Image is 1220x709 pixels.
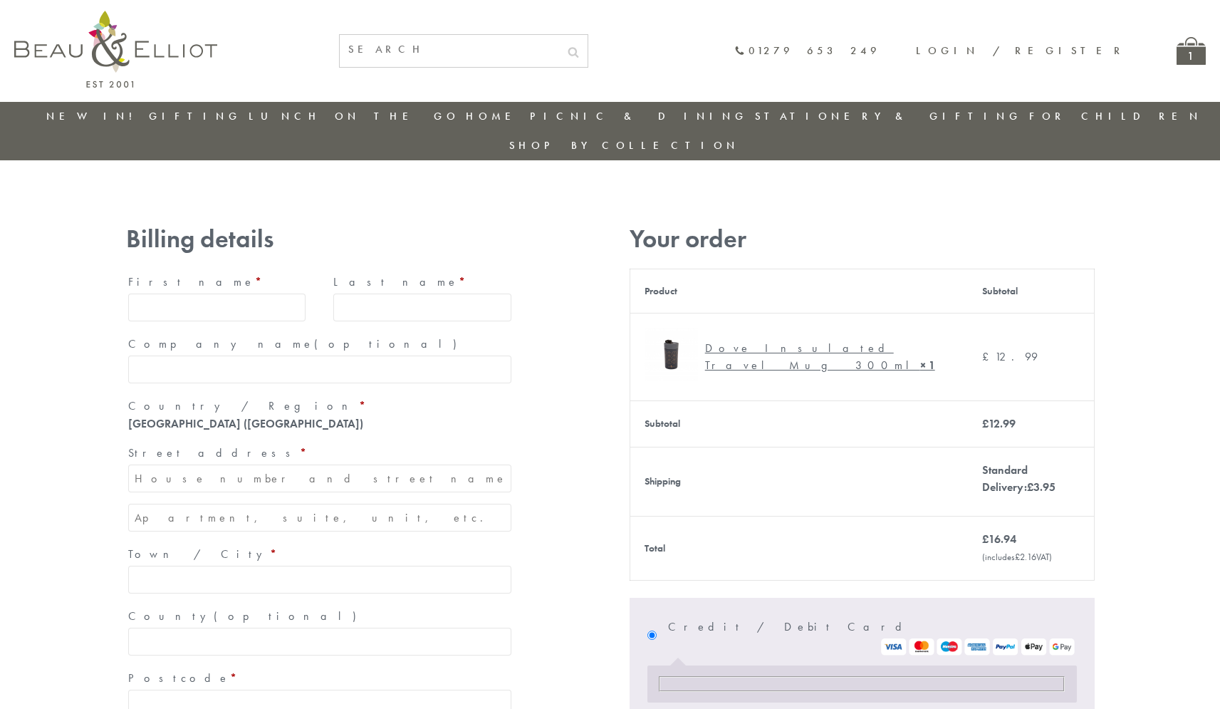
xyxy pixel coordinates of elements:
strong: × 1 [920,358,935,373]
a: 01279 653 249 [734,45,880,57]
a: Home [466,109,523,123]
th: Total [630,516,968,580]
th: Subtotal [630,400,968,447]
label: Standard Delivery: [982,462,1055,495]
label: Street address [128,442,511,465]
th: Subtotal [968,269,1094,313]
span: £ [1015,551,1020,563]
span: £ [982,416,989,431]
label: Company name [128,333,511,356]
span: £ [1027,480,1033,495]
span: £ [982,532,989,547]
label: Credit / Debit Card [668,616,1076,656]
a: Login / Register [916,43,1127,58]
label: County [128,605,511,628]
th: Shipping [630,447,968,516]
a: Shop by collection [509,138,739,152]
bdi: 3.95 [1027,480,1055,495]
span: £ [982,349,995,364]
div: Dove Insulated Travel Mug 300ml [705,340,944,374]
label: Town / City [128,543,511,566]
bdi: 16.94 [982,532,1016,547]
img: logo [14,11,217,88]
a: New in! [46,109,142,123]
span: (optional) [314,336,465,351]
label: Last name [333,271,511,294]
span: (optional) [214,609,365,623]
a: Lunch On The Go [249,109,459,123]
bdi: 12.99 [982,349,1038,364]
a: Picnic & Dining [530,109,748,123]
input: SEARCH [340,35,559,64]
img: Dove Grande Travel Mug 450ml [645,328,698,381]
label: Country / Region [128,395,511,418]
h3: Your order [630,224,1095,254]
a: Gifting [149,109,241,123]
img: Stripe [880,638,1076,656]
label: First name [128,271,306,294]
span: 2.16 [1015,551,1036,563]
strong: [GEOGRAPHIC_DATA] ([GEOGRAPHIC_DATA]) [128,416,363,431]
input: Apartment, suite, unit, etc. (optional) [128,504,511,532]
input: House number and street name [128,465,511,492]
bdi: 12.99 [982,416,1016,431]
a: For Children [1029,109,1202,123]
th: Product [630,269,968,313]
small: (includes VAT) [982,551,1052,563]
a: 1 [1177,37,1206,65]
a: Dove Grande Travel Mug 450ml Dove Insulated Travel Mug 300ml× 1 [645,328,954,386]
a: Stationery & Gifting [755,109,1022,123]
label: Postcode [128,667,511,690]
h3: Billing details [126,224,513,254]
